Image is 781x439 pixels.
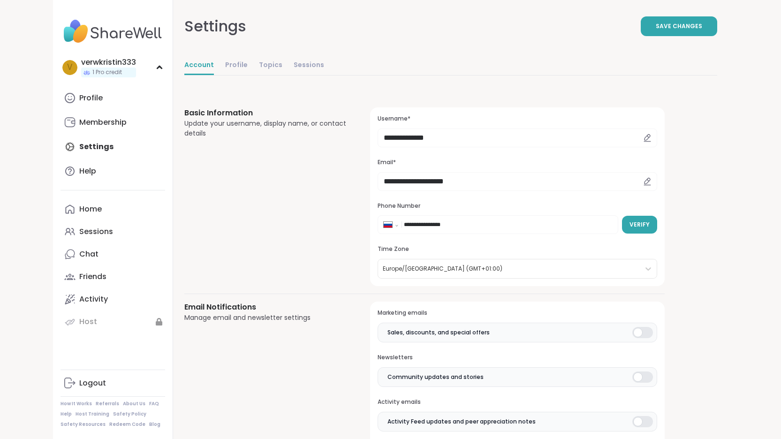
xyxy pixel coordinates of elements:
[61,401,92,407] a: How It Works
[387,328,490,337] span: Sales, discounts, and special offers
[92,68,122,76] span: 1 Pro credit
[656,22,702,30] span: Save Changes
[641,16,717,36] button: Save Changes
[387,417,536,426] span: Activity Feed updates and peer appreciation notes
[61,310,165,333] a: Host
[378,202,657,210] h3: Phone Number
[225,56,248,75] a: Profile
[123,401,145,407] a: About Us
[184,107,348,119] h3: Basic Information
[67,61,72,74] span: v
[81,57,136,68] div: verwkristin333
[61,288,165,310] a: Activity
[149,421,160,428] a: Blog
[61,372,165,394] a: Logout
[378,115,657,123] h3: Username*
[378,159,657,167] h3: Email*
[79,93,103,103] div: Profile
[61,421,106,428] a: Safety Resources
[79,227,113,237] div: Sessions
[184,313,348,323] div: Manage email and newsletter settings
[61,220,165,243] a: Sessions
[184,119,348,138] div: Update your username, display name, or contact details
[629,220,650,229] span: Verify
[61,411,72,417] a: Help
[79,294,108,304] div: Activity
[622,216,657,234] button: Verify
[184,302,348,313] h3: Email Notifications
[378,398,657,406] h3: Activity emails
[61,243,165,265] a: Chat
[79,317,97,327] div: Host
[109,421,145,428] a: Redeem Code
[61,265,165,288] a: Friends
[79,204,102,214] div: Home
[79,249,99,259] div: Chat
[378,354,657,362] h3: Newsletters
[378,309,657,317] h3: Marketing emails
[113,411,146,417] a: Safety Policy
[79,166,96,176] div: Help
[378,245,657,253] h3: Time Zone
[96,401,119,407] a: Referrals
[387,373,484,381] span: Community updates and stories
[61,111,165,134] a: Membership
[61,160,165,182] a: Help
[184,15,246,38] div: Settings
[61,15,165,48] img: ShareWell Nav Logo
[79,378,106,388] div: Logout
[184,56,214,75] a: Account
[294,56,324,75] a: Sessions
[149,401,159,407] a: FAQ
[79,117,127,128] div: Membership
[259,56,282,75] a: Topics
[76,411,109,417] a: Host Training
[61,198,165,220] a: Home
[61,87,165,109] a: Profile
[79,272,106,282] div: Friends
